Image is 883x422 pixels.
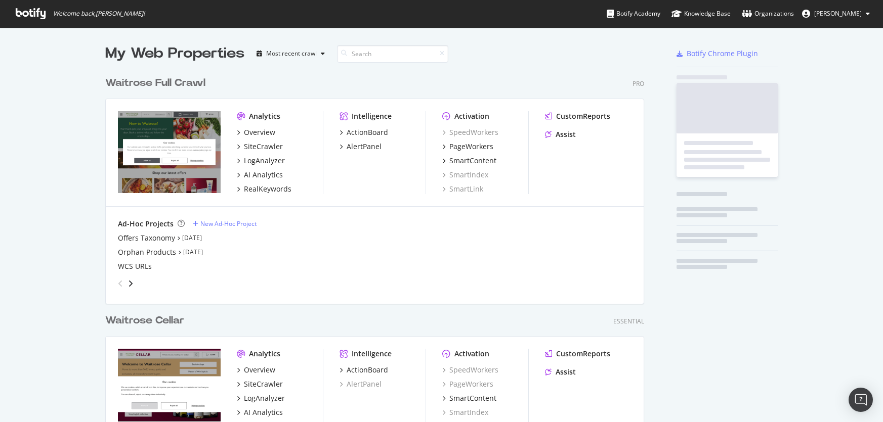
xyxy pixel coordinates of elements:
[849,388,873,412] div: Open Intercom Messenger
[105,76,209,90] a: Waitrose Full Crawl
[200,219,257,228] div: New Ad-Hoc Project
[442,379,493,389] a: PageWorkers
[237,407,283,417] a: AI Analytics
[53,10,145,18] span: Welcome back, [PERSON_NAME] !
[556,111,610,121] div: CustomReports
[449,393,496,403] div: SmartContent
[237,170,283,180] a: AI Analytics
[352,349,392,359] div: Intelligence
[244,170,283,180] div: AI Analytics
[244,393,285,403] div: LogAnalyzer
[442,407,488,417] a: SmartIndex
[249,111,280,121] div: Analytics
[237,127,275,137] a: Overview
[118,111,221,193] img: www.waitrose.com
[337,45,448,63] input: Search
[607,9,660,19] div: Botify Academy
[545,367,576,377] a: Assist
[442,127,498,137] a: SpeedWorkers
[244,407,283,417] div: AI Analytics
[237,379,283,389] a: SiteCrawler
[244,184,291,194] div: RealKeywords
[118,247,176,257] a: Orphan Products
[244,379,283,389] div: SiteCrawler
[613,317,644,325] div: Essential
[556,129,576,139] div: Assist
[794,6,878,22] button: [PERSON_NAME]
[237,365,275,375] a: Overview
[442,393,496,403] a: SmartContent
[545,349,610,359] a: CustomReports
[442,142,493,152] a: PageWorkers
[118,261,152,271] a: WCS URLs
[454,349,489,359] div: Activation
[347,127,388,137] div: ActionBoard
[677,49,758,59] a: Botify Chrome Plugin
[545,129,576,139] a: Assist
[340,365,388,375] a: ActionBoard
[449,142,493,152] div: PageWorkers
[118,233,175,243] a: Offers Taxonomy
[442,365,498,375] a: SpeedWorkers
[105,313,184,328] div: Waitrose Cellar
[545,111,610,121] a: CustomReports
[340,379,382,389] a: AlertPanel
[237,156,285,166] a: LogAnalyzer
[814,9,862,18] span: Phil McDonald
[671,9,731,19] div: Knowledge Base
[556,349,610,359] div: CustomReports
[347,365,388,375] div: ActionBoard
[105,76,205,90] div: Waitrose Full Crawl
[127,278,134,289] div: angle-right
[244,142,283,152] div: SiteCrawler
[687,49,758,59] div: Botify Chrome Plugin
[237,184,291,194] a: RealKeywords
[244,156,285,166] div: LogAnalyzer
[237,142,283,152] a: SiteCrawler
[244,127,275,137] div: Overview
[449,156,496,166] div: SmartContent
[105,313,188,328] a: Waitrose Cellar
[352,111,392,121] div: Intelligence
[237,393,285,403] a: LogAnalyzer
[249,349,280,359] div: Analytics
[556,367,576,377] div: Assist
[633,79,644,88] div: Pro
[742,9,794,19] div: Organizations
[454,111,489,121] div: Activation
[442,156,496,166] a: SmartContent
[182,233,202,242] a: [DATE]
[114,275,127,292] div: angle-left
[340,127,388,137] a: ActionBoard
[347,142,382,152] div: AlertPanel
[118,219,174,229] div: Ad-Hoc Projects
[193,219,257,228] a: New Ad-Hoc Project
[244,365,275,375] div: Overview
[442,170,488,180] a: SmartIndex
[266,51,317,57] div: Most recent crawl
[340,142,382,152] a: AlertPanel
[442,184,483,194] a: SmartLink
[183,248,203,256] a: [DATE]
[105,43,244,64] div: My Web Properties
[253,45,329,62] button: Most recent crawl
